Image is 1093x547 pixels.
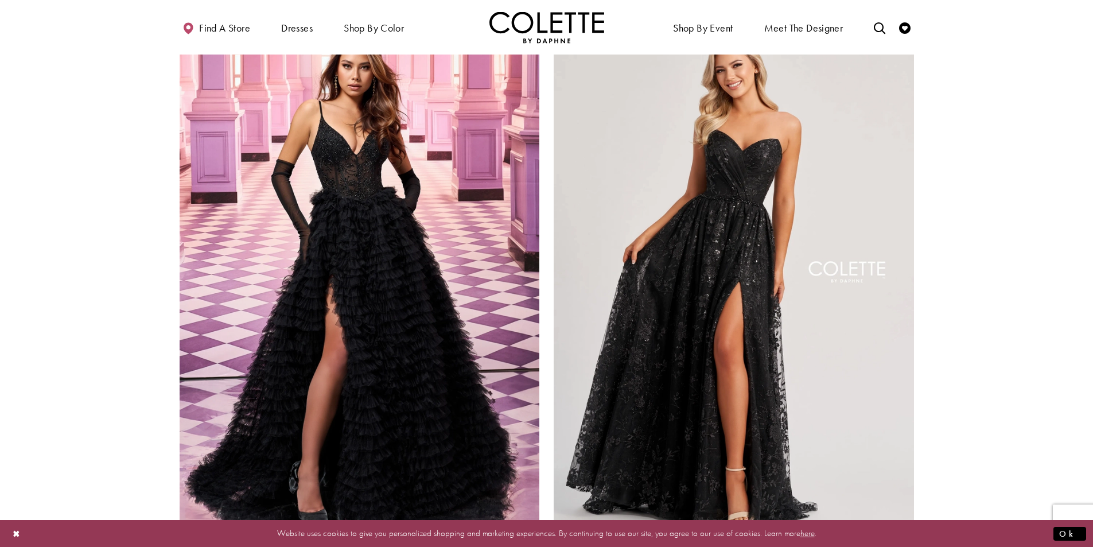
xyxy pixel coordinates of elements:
[764,22,843,34] span: Meet the designer
[7,523,26,544] button: Close Dialog
[489,11,604,43] img: Colette by Daphne
[554,13,914,537] a: Visit Colette by Daphne Style No. CL8260 Page
[1053,526,1086,541] button: Submit Dialog
[761,11,846,43] a: Meet the designer
[800,527,815,539] a: here
[871,11,888,43] a: Toggle search
[670,11,736,43] span: Shop By Event
[83,526,1010,541] p: Website uses cookies to give you personalized shopping and marketing experiences. By continuing t...
[199,22,250,34] span: Find a store
[180,11,253,43] a: Find a store
[344,22,404,34] span: Shop by color
[281,22,313,34] span: Dresses
[489,11,604,43] a: Visit Home Page
[341,11,407,43] span: Shop by color
[896,11,913,43] a: Check Wishlist
[673,22,733,34] span: Shop By Event
[278,11,316,43] span: Dresses
[180,13,540,537] a: Visit Colette by Daphne Style No. CL8330 Page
